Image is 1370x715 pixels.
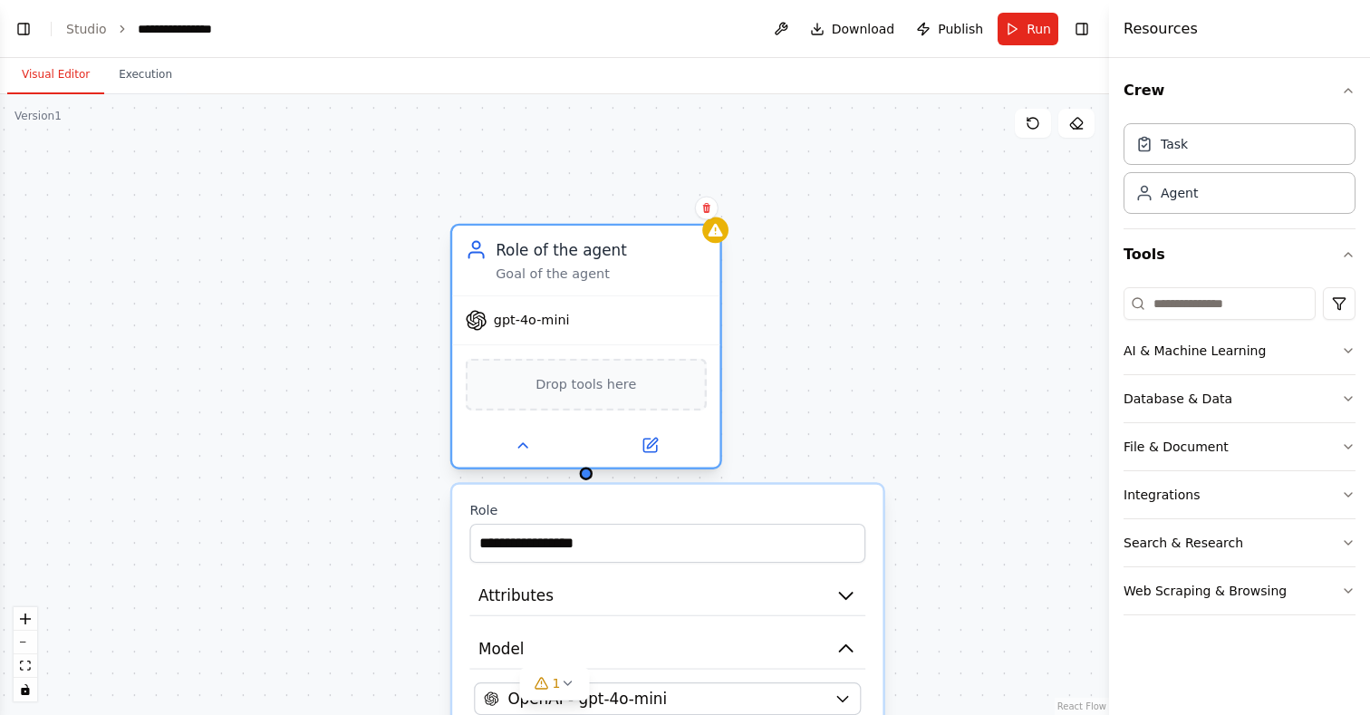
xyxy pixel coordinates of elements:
[14,109,62,123] div: Version 1
[832,20,895,38] span: Download
[469,576,865,616] button: Attributes
[1124,534,1243,552] div: Search & Research
[1124,280,1356,630] div: Tools
[1124,229,1356,280] button: Tools
[1124,423,1356,470] button: File & Document
[66,22,107,36] a: Studio
[1124,471,1356,518] button: Integrations
[588,432,711,459] button: Open in side panel
[469,629,865,669] button: Model
[496,265,707,282] div: Goal of the agent
[1124,486,1200,504] div: Integrations
[998,13,1058,45] button: Run
[1124,567,1356,614] button: Web Scraping & Browsing
[1124,375,1356,422] button: Database & Data
[1124,519,1356,566] button: Search & Research
[474,682,861,715] button: OpenAI - gpt-4o-mini
[478,585,554,606] span: Attributes
[496,239,707,261] div: Role of the agent
[66,20,231,38] nav: breadcrumb
[478,638,524,660] span: Model
[1124,438,1229,456] div: File & Document
[535,373,636,395] span: Drop tools here
[14,607,37,701] div: React Flow controls
[1124,327,1356,374] button: AI & Machine Learning
[695,197,719,220] button: Delete node
[1124,582,1287,600] div: Web Scraping & Browsing
[1057,701,1106,711] a: React Flow attribution
[14,678,37,701] button: toggle interactivity
[494,312,570,329] span: gpt-4o-mini
[1124,18,1198,40] h4: Resources
[14,607,37,631] button: zoom in
[1027,20,1051,38] span: Run
[1124,390,1232,408] div: Database & Data
[1124,342,1266,360] div: AI & Machine Learning
[7,56,104,94] button: Visual Editor
[553,674,561,692] span: 1
[507,688,667,710] span: OpenAI - gpt-4o-mini
[104,56,187,94] button: Execution
[1124,65,1356,116] button: Crew
[14,654,37,678] button: fit view
[520,667,590,701] button: 1
[14,631,37,654] button: zoom out
[1124,116,1356,228] div: Crew
[1161,184,1198,202] div: Agent
[1069,16,1095,42] button: Hide right sidebar
[803,13,902,45] button: Download
[11,16,36,42] button: Show left sidebar
[938,20,983,38] span: Publish
[469,502,865,519] label: Role
[1161,135,1188,153] div: Task
[450,228,722,474] div: Role of the agentGoal of the agentgpt-4o-miniDrop tools hereRoleAttributesModelOpenAI - gpt-4o-mini
[909,13,990,45] button: Publish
